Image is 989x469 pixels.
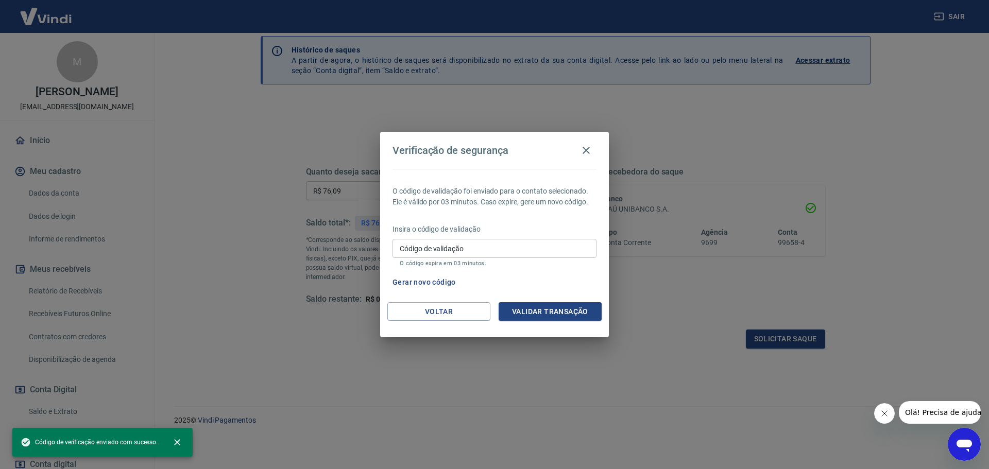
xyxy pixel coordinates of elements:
[400,260,589,267] p: O código expira em 03 minutos.
[166,431,189,454] button: close
[393,186,596,207] p: O código de validação foi enviado para o contato selecionado. Ele é válido por 03 minutos. Caso e...
[899,401,981,424] iframe: Mensagem da empresa
[948,428,981,461] iframe: Botão para abrir a janela de mensagens
[874,403,895,424] iframe: Fechar mensagem
[393,144,508,157] h4: Verificação de segurança
[6,7,87,15] span: Olá! Precisa de ajuda?
[388,273,460,292] button: Gerar novo código
[393,224,596,235] p: Insira o código de validação
[21,437,158,447] span: Código de verificação enviado com sucesso.
[387,302,490,321] button: Voltar
[499,302,602,321] button: Validar transação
